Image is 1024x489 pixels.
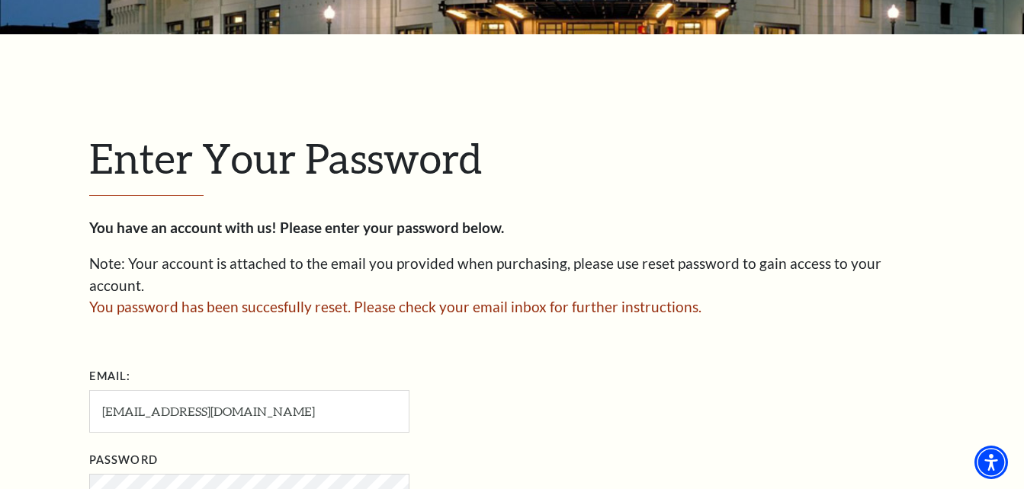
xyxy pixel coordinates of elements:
div: Accessibility Menu [974,446,1008,479]
label: Password [89,451,158,470]
label: Email: [89,367,131,386]
span: You password has been succesfully reset. Please check your email inbox for further instructions. [89,298,701,315]
strong: Please enter your password below. [280,219,504,236]
input: Required [89,390,409,432]
strong: You have an account with us! [89,219,277,236]
span: Enter Your Password [89,133,482,182]
p: Note: Your account is attached to the email you provided when purchasing, please use reset passwo... [89,253,936,296]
